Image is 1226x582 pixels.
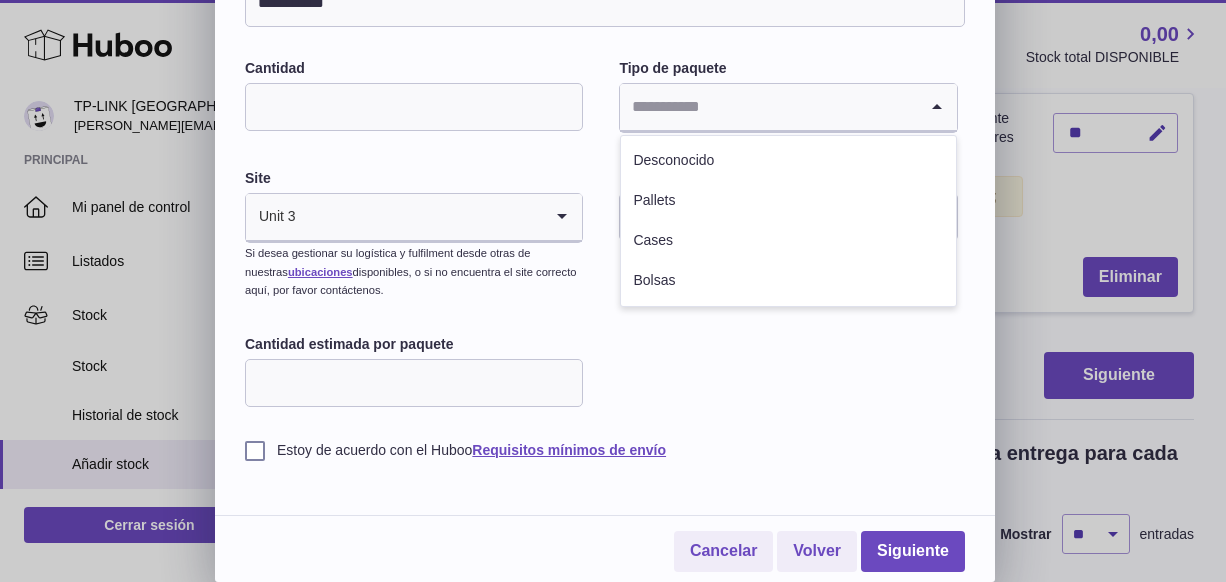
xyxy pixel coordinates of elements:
[777,531,857,572] a: Volver
[245,247,576,297] small: Si desea gestionar su logística y fulfilment desde otras de nuestras disponibles, o si no encuent...
[246,194,582,242] div: Search for option
[620,84,916,130] input: Search for option
[620,84,956,132] div: Search for option
[861,531,965,572] a: Siguiente
[288,266,353,278] a: ubicaciones
[619,59,957,78] label: Tipo de paquete
[619,169,957,188] label: Fecha de envío esperada
[674,531,774,572] a: Cancelar
[245,441,965,460] label: Estoy de acuerdo con el Huboo
[472,442,666,458] a: Requisitos mínimos de envío
[246,194,297,240] span: Unit 3
[245,59,583,78] label: Cantidad
[245,335,583,354] label: Cantidad estimada por paquete
[297,194,543,240] input: Search for option
[245,169,583,188] label: Site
